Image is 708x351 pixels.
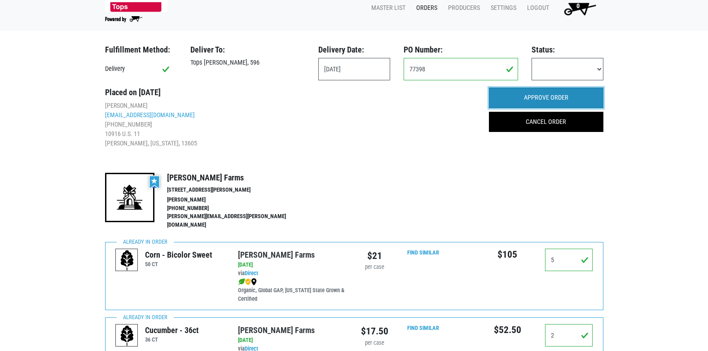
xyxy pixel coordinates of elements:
li: [PERSON_NAME][EMAIL_ADDRESS][PERSON_NAME][DOMAIN_NAME] [167,212,305,229]
input: Qty [545,324,593,347]
h6: 50 CT [145,261,212,268]
div: Cucumber - 36ct [145,324,199,336]
a: Find Similar [407,249,439,256]
li: 10916 U.S. 11 [105,129,475,139]
h3: Status: [532,45,603,55]
img: Powered by Big Wheelbarrow [105,16,142,22]
input: APPROVE ORDER [489,88,603,108]
div: $17.50 [361,324,388,338]
li: [PHONE_NUMBER] [105,120,475,129]
a: CANCEL ORDER [489,112,603,132]
h5: $105 [484,249,532,260]
li: [STREET_ADDRESS][PERSON_NAME] [167,186,305,194]
img: placeholder-variety-43d6402dacf2d531de610a020419775a.svg [116,249,138,272]
img: map_marker-0e94453035b3232a4d21701695807de9.png [251,278,257,285]
h3: Delivery Date: [318,45,390,55]
div: Tops [PERSON_NAME], 596 [184,58,312,68]
h3: PO Number: [404,45,518,55]
div: [DATE] [238,336,347,345]
a: [EMAIL_ADDRESS][DOMAIN_NAME] [105,111,195,118]
a: [PERSON_NAME] Farms [238,325,315,335]
div: Organic, Global GAP, [US_STATE] State Grown & Certified [238,278,347,303]
h3: Placed on [DATE] [105,88,475,97]
h4: [PERSON_NAME] Farms [167,173,305,183]
div: $21 [361,249,388,263]
h6: 36 CT [145,336,199,343]
div: Corn - Bicolor Sweet [145,249,212,261]
div: [DATE] [238,261,347,269]
input: Qty [545,249,593,271]
div: per case [361,339,388,347]
img: safety-e55c860ca8c00a9c171001a62a92dabd.png [245,278,251,285]
img: leaf-e5c59151409436ccce96b2ca1b28e03c.png [238,278,245,285]
li: [PERSON_NAME], [US_STATE], 13605 [105,139,475,148]
h3: Fulfillment Method: [105,45,177,55]
img: 19-7441ae2ccb79c876ff41c34f3bd0da69.png [105,173,154,222]
span: 0 [576,2,580,10]
img: placeholder-variety-43d6402dacf2d531de610a020419775a.svg [116,325,138,347]
li: [PHONE_NUMBER] [167,204,305,213]
div: via [238,261,347,303]
a: Find Similar [407,325,439,331]
h5: $52.50 [484,324,532,336]
li: [PERSON_NAME] [105,101,475,110]
li: [PERSON_NAME] [167,196,305,204]
h3: Deliver To: [190,45,305,55]
a: [PERSON_NAME] Farms [238,250,315,259]
div: per case [361,263,388,272]
a: Direct [245,270,258,276]
input: Select Date [318,58,390,80]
